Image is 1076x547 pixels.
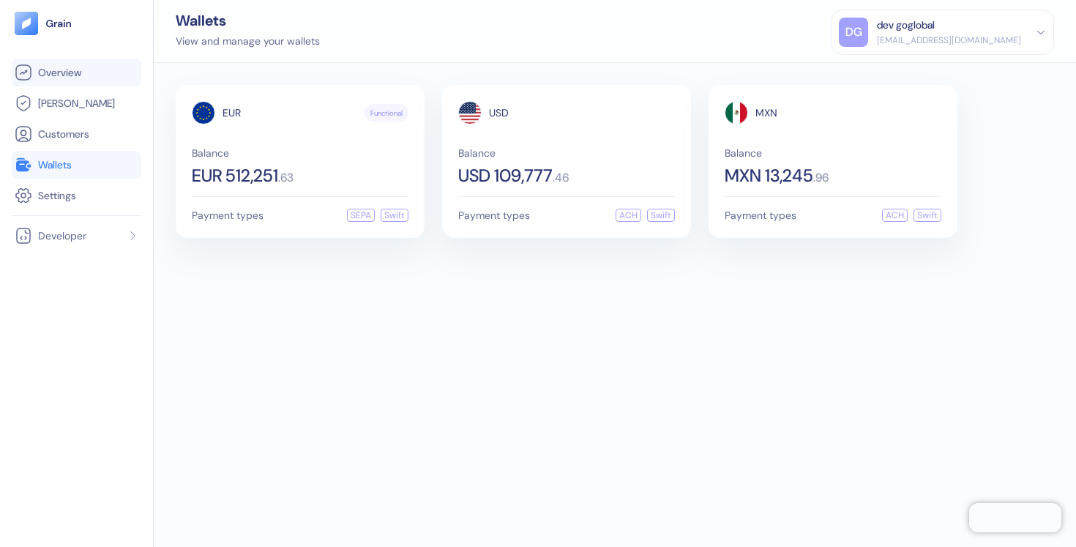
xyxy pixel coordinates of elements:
div: Swift [647,209,675,222]
a: Wallets [15,156,138,174]
span: Functional [370,108,403,119]
span: . 46 [553,172,569,184]
span: . 63 [278,172,294,184]
div: Wallets [176,13,320,28]
iframe: Chatra live chat [969,503,1061,532]
span: EUR [223,108,241,118]
span: MXN 13,245 [725,167,813,185]
div: DG [839,18,868,47]
span: Customers [38,127,89,141]
div: dev goglobal [877,18,935,33]
span: . 96 [813,172,829,184]
img: logo [45,18,72,29]
div: Swift [381,209,408,222]
span: Balance [725,148,941,158]
span: Overview [38,65,81,80]
span: Payment types [458,210,530,220]
img: logo-tablet-V2.svg [15,12,38,35]
span: MXN [755,108,777,118]
div: ACH [882,209,908,222]
div: SEPA [347,209,375,222]
span: [PERSON_NAME] [38,96,115,111]
div: View and manage your wallets [176,34,320,49]
span: Payment types [192,210,264,220]
div: Swift [914,209,941,222]
span: Settings [38,188,76,203]
span: USD [489,108,509,118]
span: EUR 512,251 [192,167,278,185]
span: Balance [458,148,675,158]
a: [PERSON_NAME] [15,94,138,112]
span: USD 109,777 [458,167,553,185]
span: Payment types [725,210,796,220]
span: Wallets [38,157,72,172]
div: [EMAIL_ADDRESS][DOMAIN_NAME] [877,34,1021,47]
div: ACH [616,209,641,222]
a: Settings [15,187,138,204]
span: Developer [38,228,86,243]
a: Overview [15,64,138,81]
a: Customers [15,125,138,143]
span: Balance [192,148,408,158]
